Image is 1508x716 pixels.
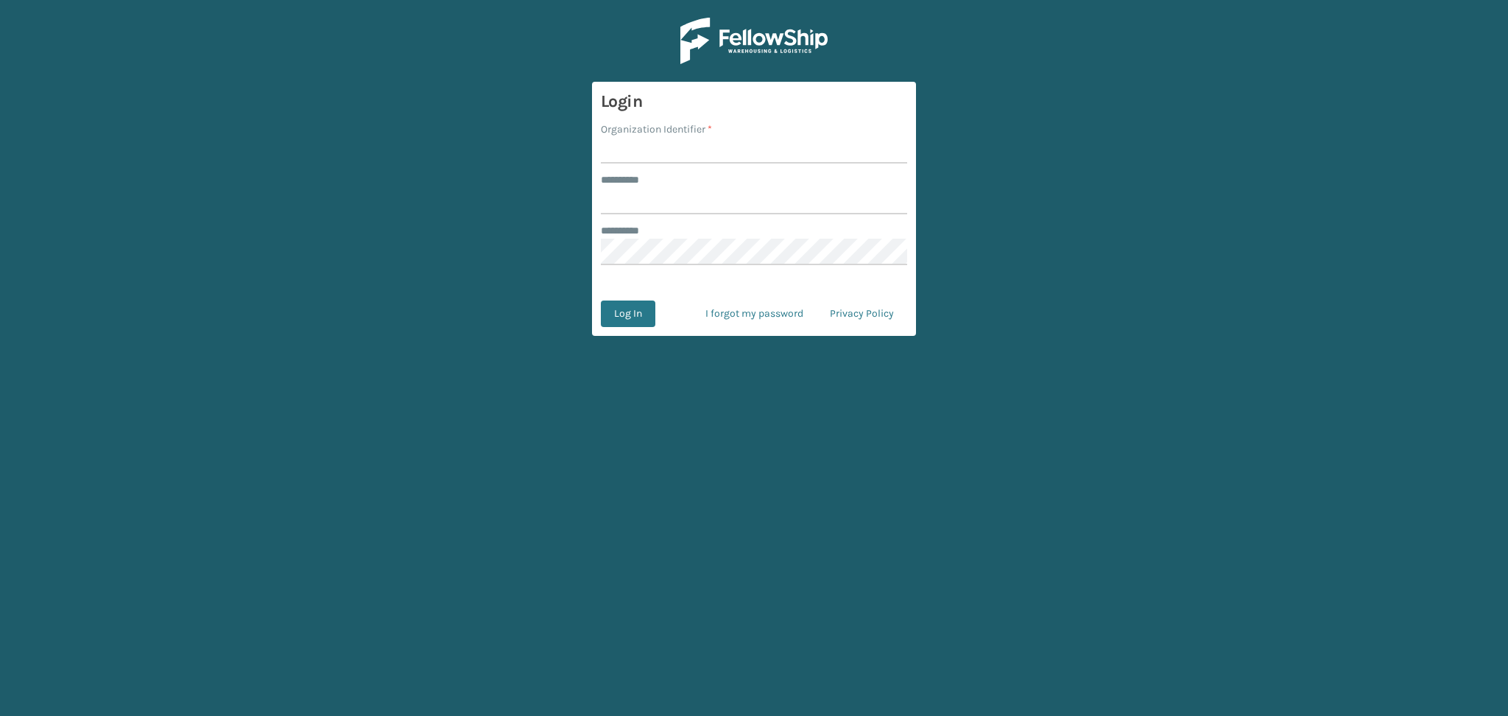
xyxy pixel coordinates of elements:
[601,91,907,113] h3: Login
[817,301,907,327] a: Privacy Policy
[692,301,817,327] a: I forgot my password
[601,301,655,327] button: Log In
[680,18,828,64] img: Logo
[601,122,712,137] label: Organization Identifier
